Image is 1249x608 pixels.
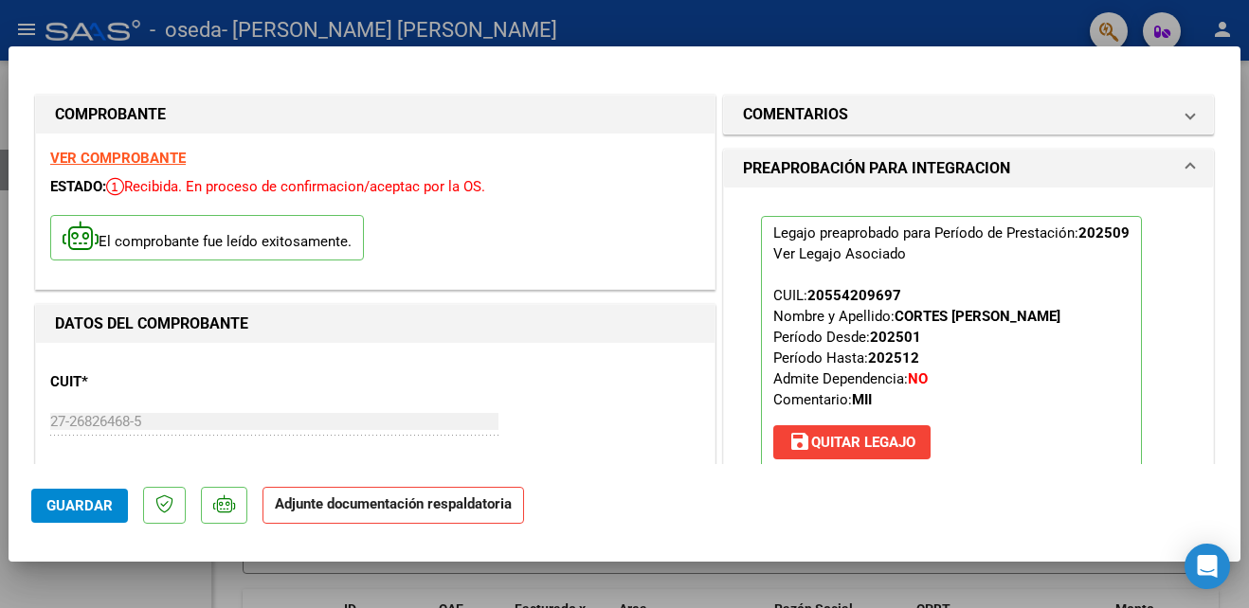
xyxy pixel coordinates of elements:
[852,391,872,408] strong: MII
[761,216,1142,468] p: Legajo preaprobado para Período de Prestación:
[773,391,872,408] span: Comentario:
[724,188,1213,511] div: PREAPROBACIÓN PARA INTEGRACION
[50,178,106,195] span: ESTADO:
[1185,544,1230,589] div: Open Intercom Messenger
[1078,224,1130,241] strong: 202509
[50,371,245,393] p: CUIT
[55,105,166,123] strong: COMPROBANTE
[724,150,1213,188] mat-expansion-panel-header: PREAPROBACIÓN PARA INTEGRACION
[773,425,931,459] button: Quitar Legajo
[55,314,248,332] strong: DATOS DEL COMPROBANTE
[870,329,921,346] strong: 202501
[788,430,811,453] mat-icon: save
[743,157,1010,180] h1: PREAPROBACIÓN PARA INTEGRACION
[807,285,901,306] div: 20554209697
[50,215,364,261] p: El comprobante fue leído exitosamente.
[46,497,113,514] span: Guardar
[724,96,1213,134] mat-expansion-panel-header: COMENTARIOS
[50,150,186,167] a: VER COMPROBANTE
[908,370,928,387] strong: NO
[773,287,1060,408] span: CUIL: Nombre y Apellido: Período Desde: Período Hasta: Admite Dependencia:
[788,434,915,451] span: Quitar Legajo
[868,349,919,367] strong: 202512
[895,308,1060,325] strong: CORTES [PERSON_NAME]
[31,489,128,523] button: Guardar
[106,178,485,195] span: Recibida. En proceso de confirmacion/aceptac por la OS.
[773,243,906,264] div: Ver Legajo Asociado
[275,495,512,512] strong: Adjunte documentación respaldatoria
[743,103,848,126] h1: COMENTARIOS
